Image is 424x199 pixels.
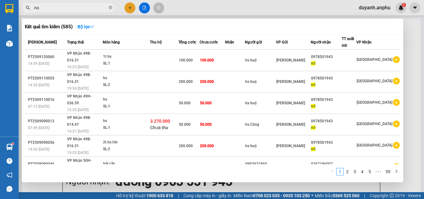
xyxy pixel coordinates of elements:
span: [GEOGRAPHIC_DATA] [357,79,392,83]
span: notification [7,172,12,178]
span: plus-circle [393,163,400,170]
span: plus-circle [393,99,400,106]
span: ••• [373,168,383,175]
a: 4 [359,168,366,175]
div: PT2509120060 [28,54,65,60]
span: Tổng cước [178,40,196,44]
span: Chưa cước [200,40,218,44]
div: SL: 1 [103,103,150,110]
span: [PERSON_NAME] [276,144,305,148]
strong: Bộ lọc [78,24,94,29]
div: PT2509090056 [28,139,65,146]
div: SL: 1 [103,60,150,67]
div: hs huệ [245,57,276,64]
li: Next Page [393,168,400,175]
span: [GEOGRAPHIC_DATA] [357,143,392,147]
div: 2t hs lớn [103,139,150,146]
span: nở [311,61,315,66]
span: 12:35 [DATE] [67,108,88,112]
span: VP Nhận 49B-016.31 [67,73,91,84]
button: Bộ lọcdown [73,22,99,32]
h3: Kết quả tìm kiếm ( 585 ) [25,24,73,30]
span: plus-circle [393,142,400,149]
img: solution-icon [6,25,13,31]
span: 07:13 [DATE] [28,104,49,109]
span: message [7,186,12,192]
div: 0978501943 [311,97,341,103]
div: 0978501943 [311,54,341,60]
div: hs huệ [245,100,276,106]
div: PT2509090046 [28,161,65,167]
span: [PERSON_NAME] [276,101,305,105]
span: 14:56 [DATE] [28,147,49,152]
span: [GEOGRAPHIC_DATA] [357,100,392,105]
span: right [395,170,398,173]
span: [PERSON_NAME] [276,79,305,84]
span: [PERSON_NAME] [276,122,305,127]
li: 3 [351,168,359,175]
li: Next 5 Pages [373,168,383,175]
span: [GEOGRAPHIC_DATA] [357,122,392,126]
span: VP Nhận 49H-036.59 [67,94,92,105]
span: nở [311,104,315,108]
a: 3 [351,168,358,175]
span: 200.000 [200,144,214,148]
span: VP Nhận 49B-016.31 [67,51,91,62]
div: 0978501943 [311,139,341,146]
span: 200.000 [179,144,193,148]
span: 50.000 [200,122,212,127]
span: search [26,6,30,10]
div: PT2509110016 [28,97,65,103]
span: VP Gửi [276,40,288,44]
img: logo-vxr [5,4,13,13]
a: 1 [336,168,343,175]
span: [GEOGRAPHIC_DATA] [357,57,392,62]
div: SL: 1 [103,124,150,131]
span: 07:49 [DATE] [28,126,49,130]
div: hs [103,118,150,124]
div: 0978501943 [311,118,341,124]
span: nở [311,147,315,151]
div: SL: 2 [103,82,150,88]
span: Chưa thu [150,125,168,130]
div: hs [103,96,150,103]
span: 50.000 [200,101,212,105]
div: PT2509110055 [28,75,65,82]
sup: 1 [12,143,14,145]
span: 19:25 [DATE] [67,65,88,69]
div: 0367186007 [311,161,341,167]
span: 14:39 [DATE] [28,83,49,87]
span: question-circle [7,158,12,164]
span: Món hàng [103,40,120,44]
a: 2 [344,168,351,175]
span: VP Nhận [356,40,372,44]
li: 5 [366,168,373,175]
img: warehouse-icon [6,144,13,150]
a: 59 [384,168,392,175]
button: left [329,168,336,175]
span: Người nhận [311,40,331,44]
span: 50.000 [179,122,191,127]
span: nở [311,83,315,87]
div: hs huệ [245,79,276,85]
div: hs [103,75,150,82]
span: Nhãn [225,40,234,44]
button: right [393,168,400,175]
span: [PERSON_NAME] [276,58,305,62]
span: 14:59 [DATE] [28,61,49,66]
span: TT xuất HĐ [342,37,354,48]
span: close-circle [109,6,112,9]
div: 0978501943 [311,75,341,82]
a: 5 [366,168,373,175]
span: 19:34 [DATE] [67,86,88,91]
div: PT2509090013 [28,118,65,124]
div: 0983931860 [245,161,276,167]
li: 1 [336,168,344,175]
span: down [90,25,94,29]
span: nở [311,125,315,130]
span: 14:31 [DATE] [67,129,88,133]
div: trái cây [103,161,150,167]
span: 19:25 [DATE] [67,151,88,155]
